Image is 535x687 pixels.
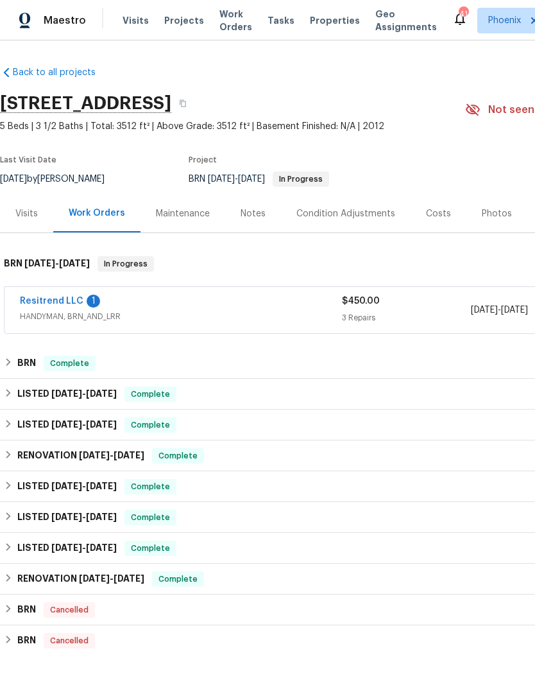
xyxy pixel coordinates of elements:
span: [DATE] [51,389,82,398]
span: [DATE] [86,512,117,521]
span: [DATE] [51,512,82,521]
span: - [24,259,90,268]
span: Maestro [44,14,86,27]
span: [DATE] [24,259,55,268]
span: HANDYMAN, BRN_AND_LRR [20,310,342,323]
span: [DATE] [51,482,82,491]
h6: BRN [17,602,36,618]
span: $450.00 [342,297,380,306]
span: Project [189,156,217,164]
span: Complete [126,511,175,524]
span: Tasks [267,16,294,25]
span: Phoenix [488,14,521,27]
div: Visits [15,207,38,220]
span: Complete [153,449,203,462]
span: Work Orders [219,8,252,33]
span: Complete [126,480,175,493]
span: [DATE] [79,451,110,460]
div: 1 [87,295,100,308]
span: - [208,175,265,184]
span: - [51,543,117,552]
span: [DATE] [79,574,110,583]
h6: LISTED [17,541,117,556]
h6: LISTED [17,510,117,525]
span: Complete [153,573,203,586]
span: Properties [310,14,360,27]
span: Cancelled [45,604,94,616]
span: Complete [126,419,175,431]
h6: BRN [17,633,36,648]
div: Photos [482,207,512,220]
span: [DATE] [51,543,82,552]
span: Cancelled [45,634,94,647]
div: Costs [426,207,451,220]
span: - [51,420,117,429]
button: Copy Address [171,92,194,115]
span: [DATE] [86,389,117,398]
span: [DATE] [501,306,528,315]
span: Projects [164,14,204,27]
span: Complete [126,542,175,555]
span: - [79,574,144,583]
h6: LISTED [17,387,117,402]
span: In Progress [274,175,328,183]
span: BRN [189,175,329,184]
div: 3 Repairs [342,311,471,324]
div: Work Orders [69,207,125,220]
span: Complete [45,357,94,370]
span: [DATE] [86,543,117,552]
div: Notes [241,207,266,220]
h6: RENOVATION [17,448,144,464]
span: [DATE] [471,306,498,315]
span: [DATE] [86,420,117,429]
span: Complete [126,388,175,401]
h6: BRN [4,256,90,272]
span: [DATE] [208,175,235,184]
h6: LISTED [17,479,117,494]
div: 41 [459,8,468,21]
div: Maintenance [156,207,210,220]
h6: BRN [17,356,36,371]
span: - [51,512,117,521]
div: Condition Adjustments [296,207,395,220]
span: [DATE] [59,259,90,268]
a: Resitrend LLC [20,297,83,306]
span: Visits [123,14,149,27]
h6: RENOVATION [17,571,144,587]
span: [DATE] [86,482,117,491]
span: - [51,482,117,491]
span: [DATE] [51,420,82,429]
span: - [51,389,117,398]
h6: LISTED [17,417,117,433]
span: [DATE] [114,451,144,460]
span: In Progress [99,257,153,270]
span: - [79,451,144,460]
span: - [471,304,528,317]
span: [DATE] [238,175,265,184]
span: [DATE] [114,574,144,583]
span: Geo Assignments [375,8,437,33]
